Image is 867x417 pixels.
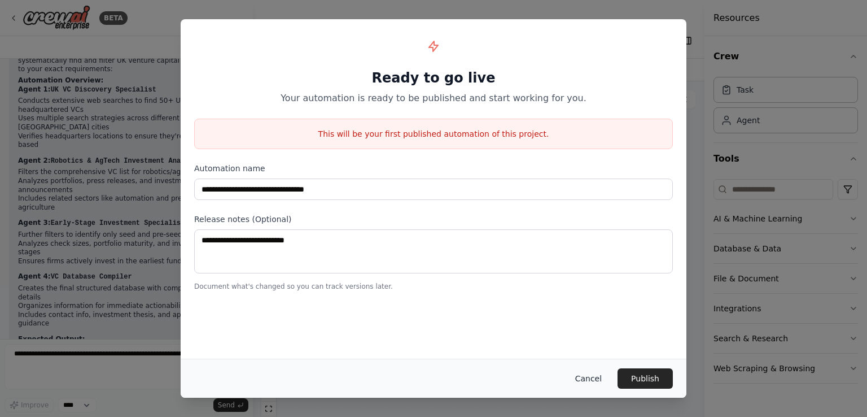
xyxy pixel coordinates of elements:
p: Document what's changed so you can track versions later. [194,282,673,291]
p: Your automation is ready to be published and start working for you. [194,92,673,105]
label: Automation name [194,163,673,174]
label: Release notes (Optional) [194,214,673,225]
button: Publish [618,368,673,389]
button: Cancel [566,368,611,389]
h1: Ready to go live [194,69,673,87]
p: This will be your first published automation of this project. [195,128,672,140]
